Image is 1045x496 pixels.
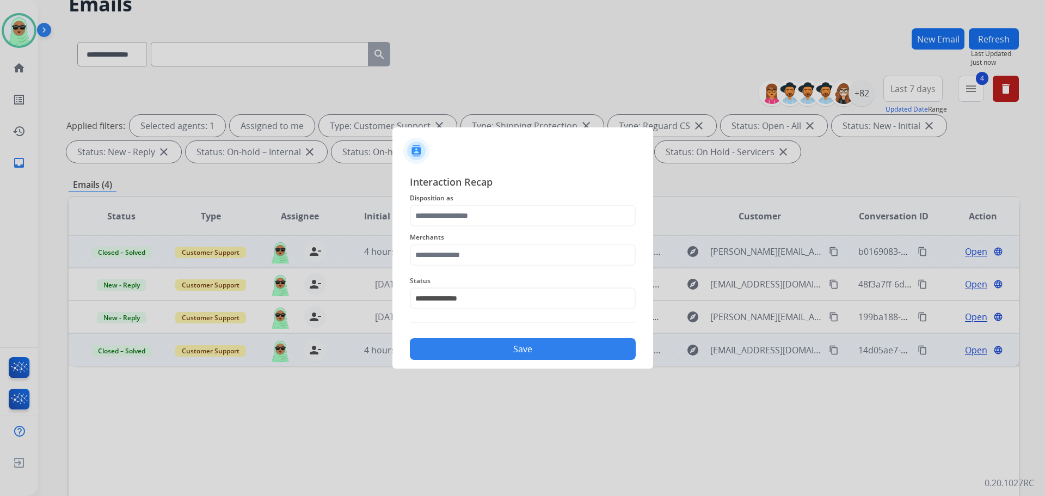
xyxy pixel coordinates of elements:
button: Save [410,338,636,360]
img: contactIcon [403,138,429,164]
span: Interaction Recap [410,174,636,192]
img: contact-recap-line.svg [410,322,636,323]
span: Disposition as [410,192,636,205]
p: 0.20.1027RC [985,476,1034,489]
span: Merchants [410,231,636,244]
span: Status [410,274,636,287]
